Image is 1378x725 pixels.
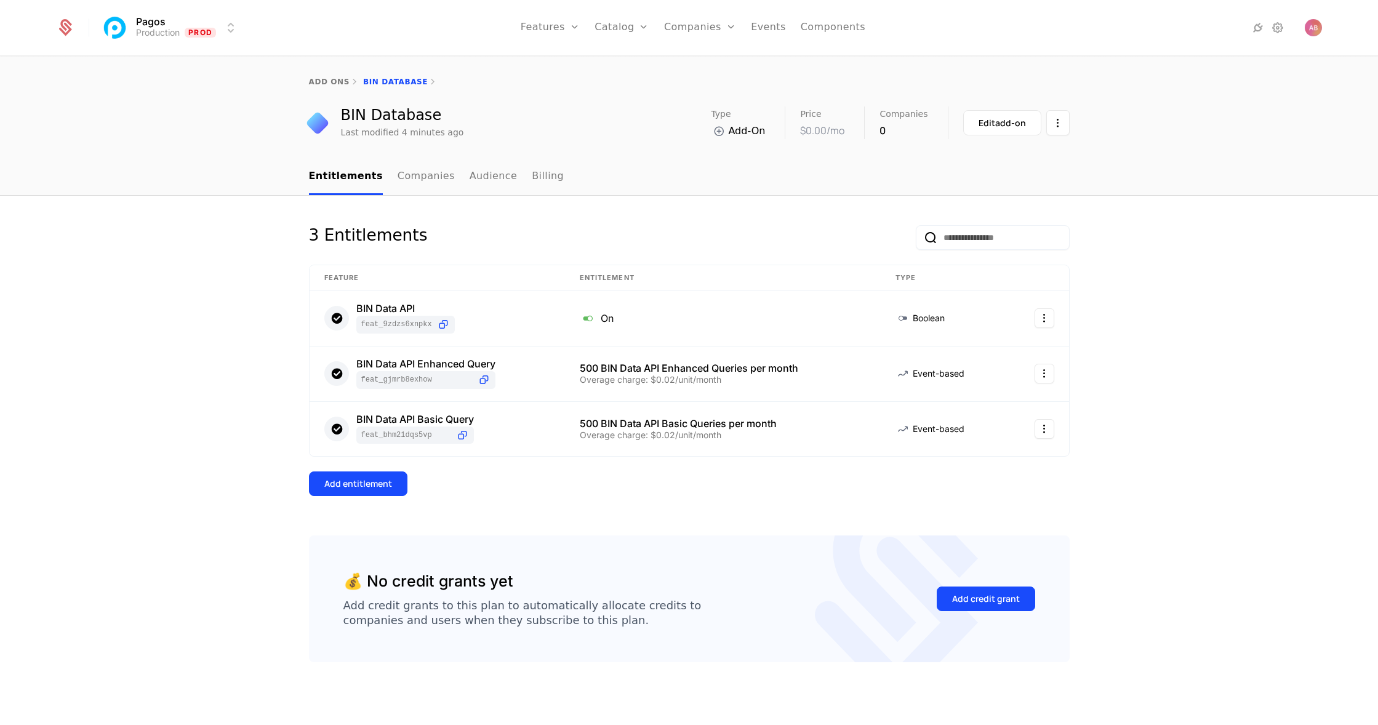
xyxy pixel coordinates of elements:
[879,123,927,138] div: 0
[361,375,473,385] span: feat_gjMrB8ExHoW
[343,570,513,593] div: 💰 No credit grants yet
[937,587,1035,611] button: Add credit grant
[879,110,927,118] span: Companies
[532,159,564,195] a: Billing
[565,265,881,291] th: Entitlement
[913,367,964,380] span: Event-based
[309,225,428,250] div: 3 Entitlements
[309,471,407,496] button: Add entitlement
[100,13,130,42] img: Pagos
[356,359,495,369] div: BIN Data API Enhanced Query
[913,312,945,324] span: Boolean
[580,419,866,428] div: 500 BIN Data API Basic Queries per month
[309,159,1070,195] nav: Main
[1035,419,1054,439] button: Select action
[185,28,216,38] span: Prod
[580,431,866,439] div: Overage charge: $0.02/unit/month
[309,159,564,195] ul: Choose Sub Page
[580,363,866,373] div: 500 BIN Data API Enhanced Queries per month
[343,598,702,628] div: Add credit grants to this plan to automatically allocate credits to companies and users when they...
[309,159,383,195] a: Entitlements
[963,110,1041,135] button: Editadd-on
[580,375,866,384] div: Overage charge: $0.02/unit/month
[952,593,1020,605] div: Add credit grant
[580,310,866,326] div: On
[309,78,350,86] a: add ons
[1035,308,1054,328] button: Select action
[1046,110,1070,135] button: Select action
[104,14,238,41] button: Select environment
[310,265,565,291] th: Feature
[1305,19,1322,36] button: Open user button
[470,159,518,195] a: Audience
[728,124,765,138] span: Add-On
[324,478,392,490] div: Add entitlement
[800,110,821,118] span: Price
[356,414,474,424] div: BIN Data API Basic Query
[913,423,964,435] span: Event-based
[136,17,166,26] span: Pagos
[1305,19,1322,36] img: Andy Barker
[979,117,1026,129] div: Edit add-on
[711,110,731,118] span: Type
[1035,364,1054,383] button: Select action
[1251,20,1265,35] a: Integrations
[1270,20,1285,35] a: Settings
[800,123,844,138] div: $0.00 /mo
[341,126,464,138] div: Last modified 4 minutes ago
[341,108,464,122] div: BIN Database
[361,319,432,329] span: feat_9zDzs6XnPKx
[881,265,1006,291] th: Type
[136,26,180,39] div: Production
[356,303,455,313] div: BIN Data API
[398,159,455,195] a: Companies
[361,430,451,440] span: feat_bhm21dQS5Vp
